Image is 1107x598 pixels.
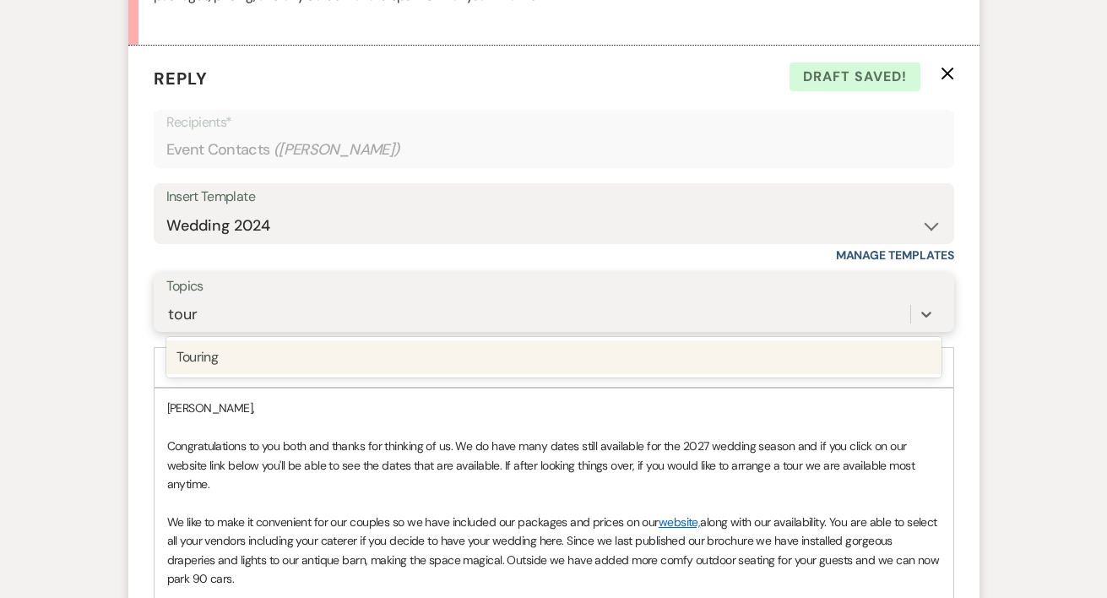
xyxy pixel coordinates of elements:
a: Manage Templates [836,247,954,263]
span: ( [PERSON_NAME] ) [274,139,400,161]
p: Congratulations to you both and thanks for thinking of us. We do have many dates still available ... [167,437,941,493]
div: Event Contacts [166,133,941,166]
p: We like to make it convenient for our couples so we have included our packages and prices on our ... [167,513,941,589]
p: Recipients* [166,111,941,133]
span: Draft saved! [790,63,920,91]
div: Touring [166,340,941,374]
a: website, [659,514,701,530]
div: Insert Template [166,185,941,209]
p: [PERSON_NAME], [167,399,941,417]
span: Reply [154,68,208,90]
label: Topics [166,275,941,299]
